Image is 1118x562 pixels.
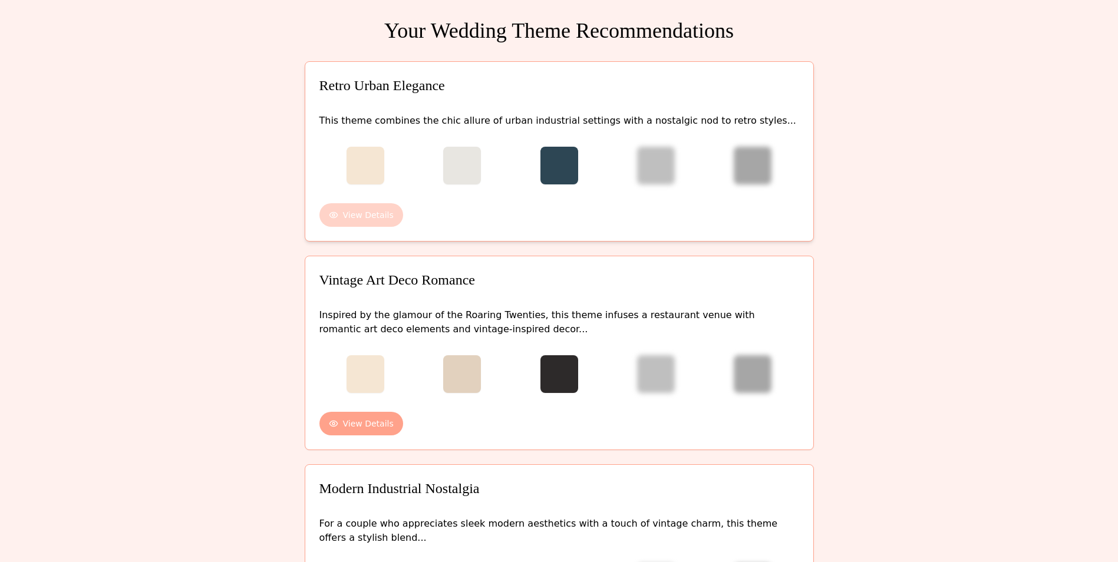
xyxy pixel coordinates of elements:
p: For a couple who appreciates sleek modern aesthetics with a touch of vintage charm, this theme of... [319,517,799,545]
h3: Vintage Art Deco Romance [319,270,799,289]
button: View Details [319,412,403,435]
h3: Modern Industrial Nostalgia [319,479,799,498]
p: Inspired by the glamour of the Roaring Twenties, this theme infuses a restaurant venue with roman... [319,308,799,336]
p: This theme combines the chic allure of urban industrial settings with a nostalgic nod to retro st... [319,114,799,128]
h3: Retro Urban Elegance [319,76,799,95]
button: View Details [319,203,403,227]
h1: Your Wedding Theme Recommendations [305,19,814,42]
